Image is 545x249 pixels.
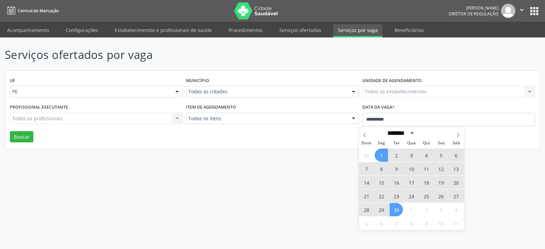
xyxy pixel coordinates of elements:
[61,24,103,36] a: Configurações
[405,162,418,175] span: Setembro 10, 2025
[450,149,463,162] span: Setembro 6, 2025
[405,217,418,230] span: Outubro 8, 2025
[385,129,415,137] select: Month
[12,88,169,95] span: PE
[5,46,379,63] p: Serviços ofertados por vaga
[360,217,373,230] span: Outubro 5, 2025
[375,176,388,189] span: Setembro 15, 2025
[435,203,448,216] span: Outubro 3, 2025
[405,189,418,203] span: Setembro 24, 2025
[419,141,434,145] span: Qui
[224,24,267,36] a: Procedimentos
[404,141,419,145] span: Qua
[186,102,236,113] label: Item de agendamento
[528,5,540,17] button: apps
[405,149,418,162] span: Setembro 3, 2025
[375,217,388,230] span: Outubro 6, 2025
[450,189,463,203] span: Setembro 27, 2025
[405,203,418,216] span: Outubro 1, 2025
[435,217,448,230] span: Outubro 10, 2025
[420,217,433,230] span: Outubro 9, 2025
[18,8,59,14] span: Central de Marcação
[362,76,422,86] label: Unidade de agendamento
[375,149,388,162] span: Setembro 1, 2025
[434,141,449,145] span: Sex
[435,162,448,175] span: Setembro 12, 2025
[359,141,374,145] span: Dom
[275,24,326,36] a: Serviços ofertados
[435,176,448,189] span: Setembro 19, 2025
[362,102,395,113] label: Data da vaga
[2,24,54,36] a: Acompanhamento
[188,115,345,122] span: Todos os itens
[420,203,433,216] span: Outubro 2, 2025
[389,141,404,145] span: Ter
[420,162,433,175] span: Setembro 11, 2025
[333,24,383,37] a: Serviços por vaga
[518,6,526,14] i: 
[360,149,373,162] span: Agosto 31, 2025
[188,88,345,95] span: Todas as cidades
[420,176,433,189] span: Setembro 18, 2025
[449,11,499,17] span: Diretor de regulação
[110,24,217,36] a: Estabelecimentos e profissionais de saúde
[449,141,464,145] span: Sáb
[435,149,448,162] span: Setembro 5, 2025
[450,203,463,216] span: Outubro 4, 2025
[501,4,515,18] img: img
[450,217,463,230] span: Outubro 11, 2025
[390,189,403,203] span: Setembro 23, 2025
[390,217,403,230] span: Outubro 7, 2025
[390,24,429,36] a: Beneficiários
[360,176,373,189] span: Setembro 14, 2025
[415,129,437,137] input: Year
[405,176,418,189] span: Setembro 17, 2025
[375,203,388,216] span: Setembro 29, 2025
[10,76,15,86] label: UF
[420,149,433,162] span: Setembro 4, 2025
[390,149,403,162] span: Setembro 2, 2025
[360,189,373,203] span: Setembro 21, 2025
[450,176,463,189] span: Setembro 20, 2025
[375,162,388,175] span: Setembro 8, 2025
[390,162,403,175] span: Setembro 9, 2025
[10,131,33,143] button: Buscar
[374,141,389,145] span: Seg
[390,176,403,189] span: Setembro 16, 2025
[10,102,68,113] label: Profissional executante
[450,162,463,175] span: Setembro 13, 2025
[360,203,373,216] span: Setembro 28, 2025
[515,4,528,18] button: 
[375,189,388,203] span: Setembro 22, 2025
[435,189,448,203] span: Setembro 26, 2025
[390,203,403,216] span: Setembro 30, 2025
[5,5,59,16] a: Central de Marcação
[420,189,433,203] span: Setembro 25, 2025
[186,76,209,86] label: Município
[360,162,373,175] span: Setembro 7, 2025
[449,5,499,11] div: [PERSON_NAME]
